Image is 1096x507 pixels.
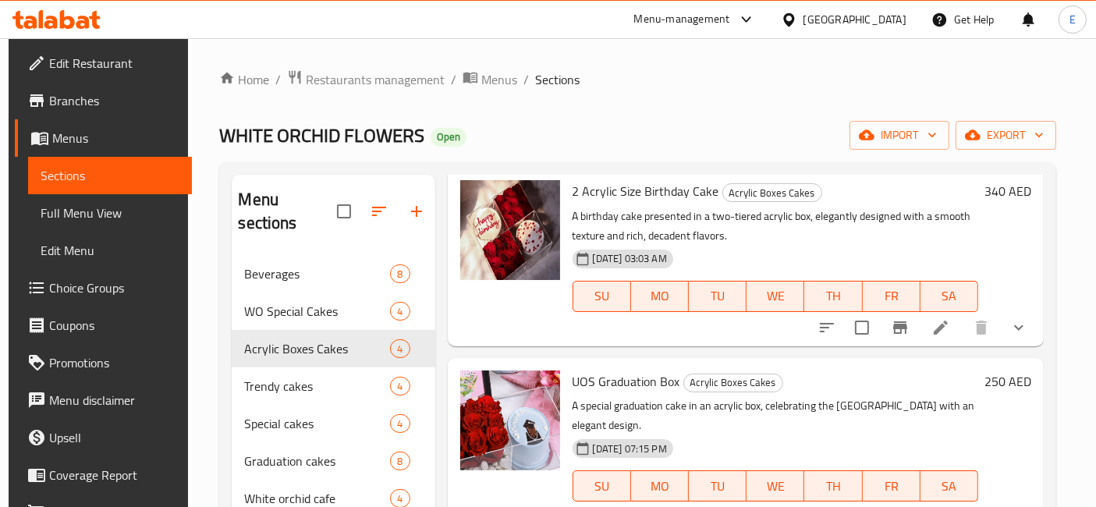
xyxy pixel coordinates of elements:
span: 4 [391,342,409,356]
a: Edit Menu [28,232,192,269]
a: Edit Restaurant [15,44,192,82]
span: Full Menu View [41,204,179,222]
button: SA [920,470,978,502]
div: Special cakes4 [232,405,434,442]
span: Choice Groups [49,278,179,297]
div: Menu-management [634,10,730,29]
a: Menus [15,119,192,157]
span: WE [753,475,798,498]
button: delete [963,309,1000,346]
img: UOS Graduation Box [460,370,560,470]
button: Branch-specific-item [881,309,919,346]
button: WE [747,281,804,312]
span: Menus [481,70,517,89]
h6: 340 AED [984,180,1031,202]
li: / [523,70,529,89]
span: Branches [49,91,179,110]
a: Menu disclaimer [15,381,192,419]
span: Acrylic Boxes Cakes [723,184,821,202]
div: Acrylic Boxes Cakes [683,374,783,392]
button: TU [689,281,747,312]
h2: Menu sections [238,188,336,235]
span: Acrylic Boxes Cakes [684,374,782,392]
div: items [390,264,410,283]
span: Sections [535,70,580,89]
li: / [275,70,281,89]
a: Restaurants management [287,69,445,90]
span: Edit Restaurant [49,54,179,73]
span: FR [869,285,914,307]
span: [DATE] 07:15 PM [587,441,673,456]
span: Acrylic Boxes Cakes [244,339,390,358]
span: Coverage Report [49,466,179,484]
div: Open [431,128,466,147]
div: items [390,302,410,321]
span: Sort sections [360,193,398,230]
button: import [849,121,949,150]
span: WO Special Cakes [244,302,390,321]
span: 2 Acrylic Size Birthday Cake [573,179,719,203]
button: WE [747,470,804,502]
span: Sections [41,166,179,185]
a: Edit menu item [931,318,950,337]
span: Select to update [846,311,878,344]
a: Home [219,70,269,89]
span: Menus [52,129,179,147]
div: items [390,377,410,395]
p: A birthday cake presented in a two-tiered acrylic box, elegantly designed with a smooth texture a... [573,207,978,246]
span: TH [810,475,856,498]
div: Acrylic Boxes Cakes4 [232,330,434,367]
span: import [862,126,937,145]
span: TH [810,285,856,307]
span: Graduation cakes [244,452,390,470]
span: Promotions [49,353,179,372]
span: Open [431,130,466,144]
span: MO [637,285,683,307]
span: SU [580,475,625,498]
button: export [956,121,1056,150]
button: FR [863,470,920,502]
span: WHITE ORCHID FLOWERS [219,118,424,153]
button: MO [631,470,689,502]
span: Upsell [49,428,179,447]
a: Full Menu View [28,194,192,232]
button: TH [804,281,862,312]
nav: breadcrumb [219,69,1056,90]
span: 4 [391,417,409,431]
span: Trendy cakes [244,377,390,395]
span: FR [869,475,914,498]
div: Beverages [244,264,390,283]
a: Promotions [15,344,192,381]
span: 8 [391,454,409,469]
div: WO Special Cakes4 [232,292,434,330]
button: show more [1000,309,1037,346]
div: items [390,452,410,470]
a: Coupons [15,307,192,344]
span: Coupons [49,316,179,335]
span: Edit Menu [41,241,179,260]
button: TU [689,470,747,502]
span: SA [927,475,972,498]
div: [GEOGRAPHIC_DATA] [803,11,906,28]
div: Trendy cakes4 [232,367,434,405]
span: Select all sections [328,195,360,228]
button: sort-choices [808,309,846,346]
button: FR [863,281,920,312]
a: Coverage Report [15,456,192,494]
span: export [968,126,1044,145]
span: 4 [391,304,409,319]
span: SU [580,285,625,307]
a: Upsell [15,419,192,456]
span: [DATE] 03:03 AM [587,251,673,266]
a: Sections [28,157,192,194]
button: Add section [398,193,435,230]
span: 8 [391,267,409,282]
svg: Show Choices [1009,318,1028,337]
span: Special cakes [244,414,390,433]
h6: 250 AED [984,370,1031,392]
span: 4 [391,491,409,506]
